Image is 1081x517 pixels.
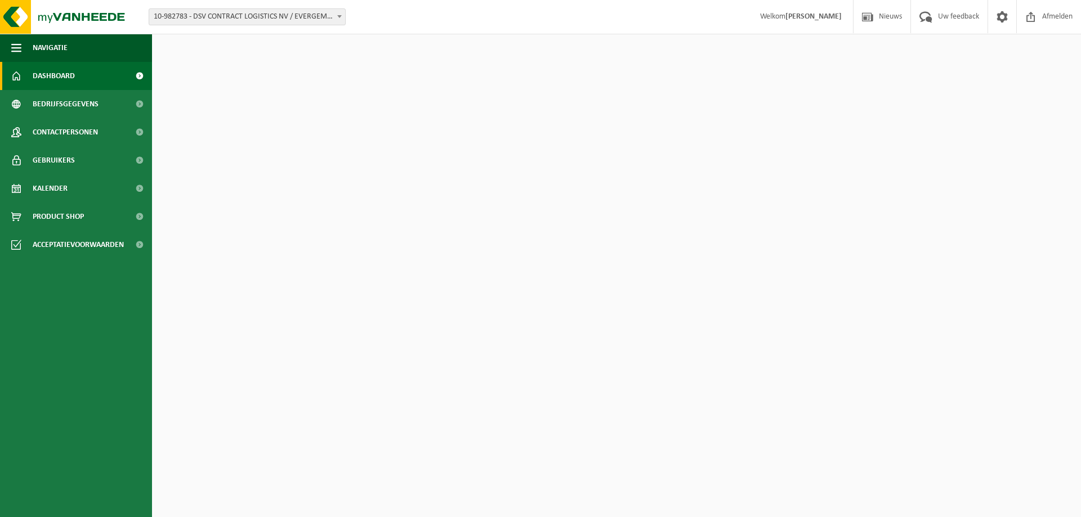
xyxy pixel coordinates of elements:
[149,9,345,25] span: 10-982783 - DSV CONTRACT LOGISTICS NV / EVERGEM - EVERGEM
[33,231,124,259] span: Acceptatievoorwaarden
[33,34,68,62] span: Navigatie
[33,118,98,146] span: Contactpersonen
[33,62,75,90] span: Dashboard
[33,203,84,231] span: Product Shop
[33,174,68,203] span: Kalender
[33,90,99,118] span: Bedrijfsgegevens
[33,146,75,174] span: Gebruikers
[785,12,842,21] strong: [PERSON_NAME]
[149,8,346,25] span: 10-982783 - DSV CONTRACT LOGISTICS NV / EVERGEM - EVERGEM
